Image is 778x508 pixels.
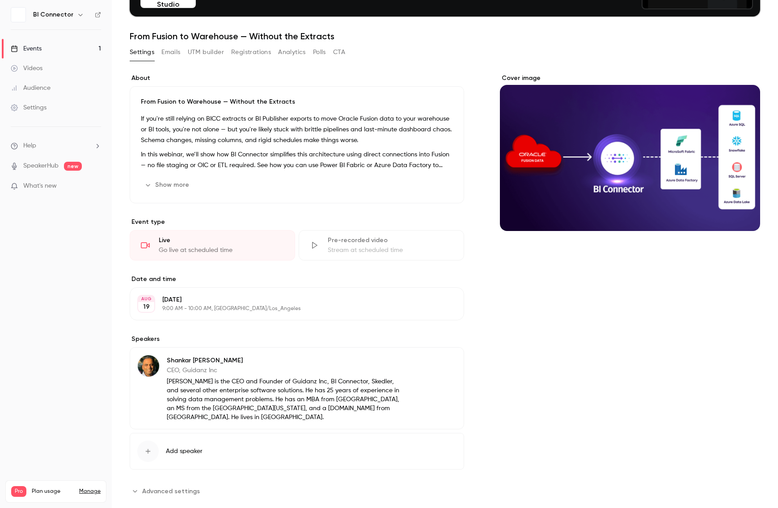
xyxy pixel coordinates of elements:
div: Events [11,44,42,53]
h1: From Fusion to Warehouse — Without the Extracts [130,31,760,42]
div: Go live at scheduled time [159,246,284,255]
p: 19 [143,302,150,311]
button: UTM builder [188,45,224,59]
span: Plan usage [32,488,74,495]
button: CTA [333,45,345,59]
img: Shankar Radhakrishnan [138,355,159,377]
button: Show more [141,178,194,192]
span: Help [23,141,36,151]
button: Analytics [278,45,306,59]
p: If you're still relying on BICC extracts or BI Publisher exports to move Oracle Fusion data to yo... [141,113,453,146]
div: Stream at scheduled time [328,246,453,255]
div: Videos [11,64,42,73]
label: Date and time [130,275,464,284]
label: Speakers [130,335,464,344]
iframe: Noticeable Trigger [90,182,101,190]
label: Cover image [500,74,760,83]
img: BI Connector [11,8,25,22]
button: Polls [313,45,326,59]
span: Advanced settings [142,487,200,496]
button: Add speaker [130,433,464,470]
span: new [64,162,82,171]
span: Pro [11,486,26,497]
p: 9:00 AM - 10:00 AM, [GEOGRAPHIC_DATA]/Los_Angeles [162,305,417,312]
a: Manage [79,488,101,495]
div: Pre-recorded videoStream at scheduled time [299,230,464,260]
li: help-dropdown-opener [11,141,101,151]
button: Emails [161,45,180,59]
button: Registrations [231,45,271,59]
p: In this webinar, we’ll show how BI Connector simplifies this architecture using direct connection... [141,149,453,171]
div: Pre-recorded video [328,236,453,245]
p: CEO, Guidanz Inc [167,366,406,375]
div: Live [159,236,284,245]
div: Shankar RadhakrishnanShankar [PERSON_NAME]CEO, Guidanz Inc[PERSON_NAME] is the CEO and Founder of... [130,347,464,429]
section: Advanced settings [130,484,464,498]
button: Settings [130,45,154,59]
p: Event type [130,218,464,227]
p: From Fusion to Warehouse — Without the Extracts [141,97,453,106]
div: Settings [11,103,47,112]
p: Shankar [PERSON_NAME] [167,356,406,365]
h6: BI Connector [33,10,73,19]
p: [DATE] [162,295,417,304]
a: SpeakerHub [23,161,59,171]
div: Audience [11,84,51,92]
div: LiveGo live at scheduled time [130,230,295,260]
button: Advanced settings [130,484,205,498]
section: Cover image [500,74,760,231]
p: [PERSON_NAME] is the CEO and Founder of Guidanz Inc, BI Connector, Skedler, and several other ent... [167,377,406,422]
span: Add speaker [166,447,203,456]
span: What's new [23,181,57,191]
label: About [130,74,464,83]
div: AUG [138,296,154,302]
